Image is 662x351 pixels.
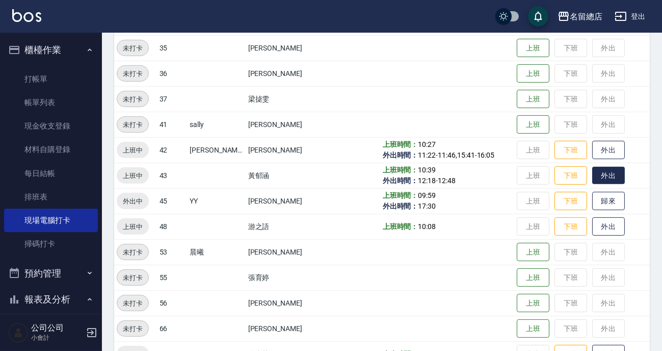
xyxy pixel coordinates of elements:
a: 排班表 [4,185,98,209]
td: sally [187,112,246,137]
td: 張育婷 [246,265,322,290]
button: save [528,6,548,27]
td: 36 [157,61,187,86]
td: 晨曦 [187,239,246,265]
p: 小會計 [31,333,83,342]
span: 未打卡 [117,298,148,309]
button: 下班 [554,192,587,211]
span: 未打卡 [117,323,148,334]
a: 打帳單 [4,67,98,91]
b: 外出時間： [383,202,418,210]
td: 48 [157,214,187,239]
td: [PERSON_NAME] [246,316,322,341]
div: 名留總店 [570,10,602,23]
img: Logo [12,9,41,22]
td: 42 [157,137,187,163]
span: 12:48 [438,177,456,185]
button: 報表及分析 [4,286,98,313]
td: 45 [157,188,187,214]
td: 53 [157,239,187,265]
td: 游之語 [246,214,322,239]
button: 預約管理 [4,260,98,287]
span: 15:41 [457,151,475,159]
a: 現金收支登錄 [4,114,98,138]
button: 外出 [592,141,625,160]
span: 上班中 [117,221,149,232]
a: 現場電腦打卡 [4,209,98,232]
td: 41 [157,112,187,137]
b: 上班時間： [383,222,418,231]
span: 11:22 [418,151,436,159]
b: 外出時間： [383,151,418,159]
b: 外出時間： [383,177,418,185]
span: 16:05 [477,151,495,159]
span: 09:59 [418,191,436,199]
td: - , - [380,137,514,163]
span: 12:18 [418,177,436,185]
a: 帳單列表 [4,91,98,114]
span: 17:30 [418,202,436,210]
td: 56 [157,290,187,316]
span: 11:46 [438,151,456,159]
b: 上班時間： [383,191,418,199]
button: 上班 [517,64,549,83]
b: 上班時間： [383,166,418,174]
button: 外出 [592,217,625,236]
span: 未打卡 [117,43,148,54]
button: 外出 [592,167,625,185]
td: [PERSON_NAME] [246,290,322,316]
td: [PERSON_NAME] [246,35,322,61]
button: 上班 [517,319,549,338]
button: 上班 [517,294,549,313]
td: 梁㨗雯 [246,86,322,112]
td: - [380,163,514,188]
button: 名留總店 [553,6,606,27]
span: 未打卡 [117,119,148,130]
h5: 公司公司 [31,323,83,333]
button: 歸來 [592,192,625,211]
button: 上班 [517,90,549,109]
button: 上班 [517,243,549,262]
b: 上班時間： [383,140,418,148]
span: 未打卡 [117,94,148,105]
span: 外出中 [117,196,149,207]
td: [PERSON_NAME] [246,188,322,214]
button: 上班 [517,115,549,134]
button: 上班 [517,39,549,58]
td: 43 [157,163,187,188]
span: 上班中 [117,170,149,181]
button: 櫃檯作業 [4,37,98,63]
td: 黃郁涵 [246,163,322,188]
td: [PERSON_NAME] [246,137,322,163]
button: 下班 [554,141,587,160]
td: YY [187,188,246,214]
td: [PERSON_NAME] [246,61,322,86]
td: [PERSON_NAME] [187,137,246,163]
span: 上班中 [117,145,149,156]
a: 掃碼打卡 [4,232,98,256]
button: 下班 [554,217,587,236]
td: 37 [157,86,187,112]
span: 未打卡 [117,247,148,258]
td: 35 [157,35,187,61]
span: 未打卡 [117,68,148,79]
button: 上班 [517,268,549,287]
button: 登出 [611,7,650,26]
img: Person [8,322,29,343]
span: 10:27 [418,140,436,148]
td: [PERSON_NAME] [246,112,322,137]
td: [PERSON_NAME] [246,239,322,265]
a: 每日結帳 [4,162,98,185]
td: 55 [157,265,187,290]
span: 未打卡 [117,272,148,283]
td: 66 [157,316,187,341]
span: 10:39 [418,166,436,174]
span: 10:08 [418,222,436,231]
a: 材料自購登錄 [4,138,98,161]
button: 下班 [554,166,587,185]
